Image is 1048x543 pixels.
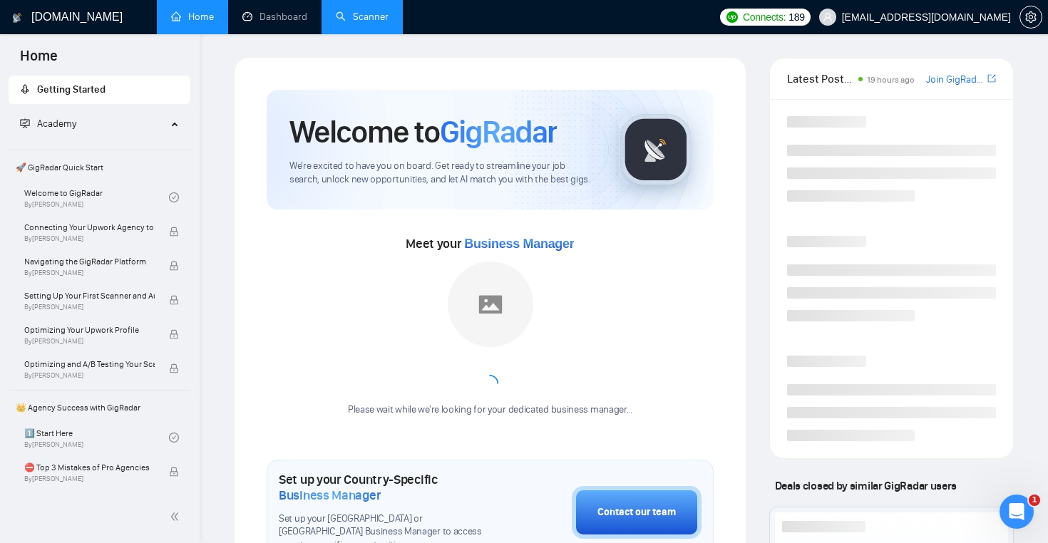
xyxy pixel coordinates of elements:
[1019,11,1042,23] a: setting
[12,6,22,29] img: logo
[440,113,557,151] span: GigRadar
[24,254,155,269] span: Navigating the GigRadar Platform
[24,269,155,277] span: By [PERSON_NAME]
[289,160,597,187] span: We're excited to have you on board. Get ready to streamline your job search, unlock new opportuni...
[20,118,76,130] span: Academy
[1019,6,1042,29] button: setting
[769,473,962,498] span: Deals closed by similar GigRadar users
[24,234,155,243] span: By [PERSON_NAME]
[24,371,155,380] span: By [PERSON_NAME]
[726,11,738,23] img: upwork-logo.png
[572,486,702,539] button: Contact our team
[9,46,69,76] span: Home
[1000,495,1034,529] iframe: Intercom live chat
[279,472,500,503] h1: Set up your Country-Specific
[24,337,155,346] span: By [PERSON_NAME]
[406,236,574,252] span: Meet your
[867,75,915,85] span: 19 hours ago
[10,153,189,182] span: 🚀 GigRadar Quick Start
[448,262,533,347] img: placeholder.png
[20,118,30,128] span: fund-projection-screen
[24,182,169,213] a: Welcome to GigRadarBy[PERSON_NAME]
[169,329,179,339] span: lock
[169,433,179,443] span: check-circle
[169,363,179,373] span: lock
[620,114,692,185] img: gigradar-logo.png
[823,12,833,22] span: user
[597,505,676,520] div: Contact our team
[926,72,985,88] a: Join GigRadar Slack Community
[336,11,389,23] a: searchScanner
[289,113,557,151] h1: Welcome to
[464,237,574,251] span: Business Manager
[987,73,996,84] span: export
[788,9,804,25] span: 189
[37,83,106,95] span: Getting Started
[787,70,855,88] span: Latest Posts from the GigRadar Community
[10,393,189,422] span: 👑 Agency Success with GigRadar
[170,510,184,524] span: double-left
[169,227,179,237] span: lock
[24,289,155,303] span: Setting Up Your First Scanner and Auto-Bidder
[24,357,155,371] span: Optimizing and A/B Testing Your Scanner for Better Results
[339,403,641,417] div: Please wait while we're looking for your dedicated business manager...
[242,11,307,23] a: dashboardDashboard
[9,76,190,104] li: Getting Started
[169,192,179,202] span: check-circle
[169,467,179,477] span: lock
[481,375,498,392] span: loading
[1029,495,1040,506] span: 1
[743,9,786,25] span: Connects:
[24,460,155,475] span: ⛔ Top 3 Mistakes of Pro Agencies
[24,422,169,453] a: 1️⃣ Start HereBy[PERSON_NAME]
[987,72,996,86] a: export
[1020,11,1042,23] span: setting
[20,84,30,94] span: rocket
[169,295,179,305] span: lock
[24,475,155,483] span: By [PERSON_NAME]
[169,261,179,271] span: lock
[37,118,76,130] span: Academy
[171,11,214,23] a: homeHome
[279,487,381,503] span: Business Manager
[24,323,155,337] span: Optimizing Your Upwork Profile
[24,303,155,311] span: By [PERSON_NAME]
[24,220,155,234] span: Connecting Your Upwork Agency to GigRadar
